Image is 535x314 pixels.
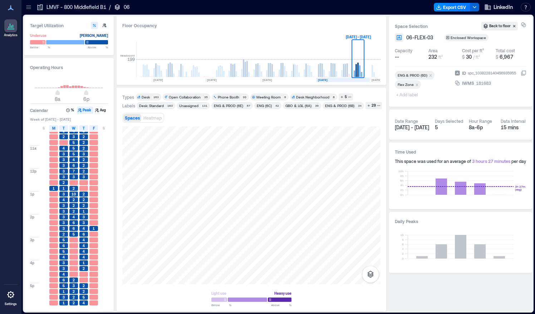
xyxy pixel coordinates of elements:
span: -- [395,53,399,61]
span: 6 [83,232,85,237]
span: 3 [83,220,85,225]
text: [DATE] [207,78,217,82]
span: 2 [73,209,75,214]
span: 30 [466,54,472,60]
div: Remove Flex Zone [414,82,421,87]
span: 5 [73,232,75,237]
span: 3 [63,163,65,168]
span: F [93,125,95,131]
div: Desk [142,95,150,100]
span: Above % [271,303,291,307]
span: 2 [83,157,85,162]
span: 2 [63,232,65,237]
div: Labels [122,103,135,108]
p: Analytics [4,33,18,37]
tspan: 0 [402,257,404,260]
span: LinkedIn [494,4,513,11]
div: 34 [357,103,363,108]
span: 4 [73,157,75,162]
button: IDspc_1038228140456935955 [521,70,526,76]
span: S [103,125,105,131]
div: 29 [370,102,377,109]
span: 3 [63,226,65,231]
span: 4 [63,146,65,151]
span: 2 [83,163,85,168]
button: Peak [77,107,93,114]
span: Above % [88,45,108,49]
tspan: 2 [402,252,404,255]
div: 35 [203,95,209,99]
h3: Time Used [395,148,526,155]
div: Total cost [496,48,515,53]
span: 4 [63,255,65,260]
span: Below % [211,303,231,307]
tspan: 6h [400,179,404,182]
h3: Target Utilization [30,22,108,29]
button: % [65,107,76,114]
div: 163 [166,103,174,108]
span: 1p [30,192,34,197]
div: Types [122,94,134,100]
span: 3 [83,151,85,156]
span: 4 [63,272,65,277]
span: 8a [55,96,60,102]
div: 42 [274,103,280,108]
tspan: 8h [400,174,404,178]
tspan: 4 [402,247,404,251]
div: Days Selected [435,118,463,124]
span: 2 [63,180,65,185]
span: 4 [83,255,85,260]
span: 2 [73,203,75,208]
div: [PERSON_NAME] [80,32,108,39]
span: 3 [83,214,85,219]
div: Phone Booth [218,95,239,100]
span: M [52,125,55,131]
tspan: 8 [402,238,404,241]
span: 232 [428,54,437,60]
div: 9 [283,95,287,99]
span: 3 [83,174,85,179]
span: 2 [83,289,85,294]
span: 2 [83,192,85,197]
span: 6p [83,96,89,102]
span: 3 [63,214,65,219]
span: 2 [83,146,85,151]
h3: Daily Peaks [395,218,526,225]
span: 6 [73,163,75,168]
span: 2 [83,283,85,288]
button: Avg [94,107,108,114]
div: Heavy use [274,290,291,297]
div: Area [428,48,438,53]
div: ENG & PROD (6B) [325,103,354,108]
span: 10 [72,192,76,197]
span: Below % [30,45,50,49]
span: 3 [63,157,65,162]
span: 6 [63,277,65,282]
button: 5 [339,93,353,101]
span: 4 [83,243,85,248]
span: 3 [63,192,65,197]
span: 4 [73,214,75,219]
div: Hour Range [469,118,492,124]
span: 12p [30,169,36,174]
div: Desk Neighborhood [296,95,329,100]
div: 131 [201,103,208,108]
button: Heatmap [142,114,163,122]
span: Heatmap [143,115,162,120]
span: 3 [63,295,65,300]
span: S [43,125,45,131]
span: 5 [73,151,75,156]
button: Enclosed Workspace [445,34,497,41]
span: $ [462,54,465,59]
div: 163 [152,95,160,99]
p: 06 [124,4,130,11]
div: Underuse [30,32,46,39]
span: 2 [73,300,75,305]
span: 2 [83,203,85,208]
tspan: 0h [400,193,404,197]
div: 6 [332,95,336,99]
span: 3p [30,237,34,242]
span: 5 [73,146,75,151]
tspan: 10 [400,233,404,237]
div: Desk: Standard [139,103,164,108]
